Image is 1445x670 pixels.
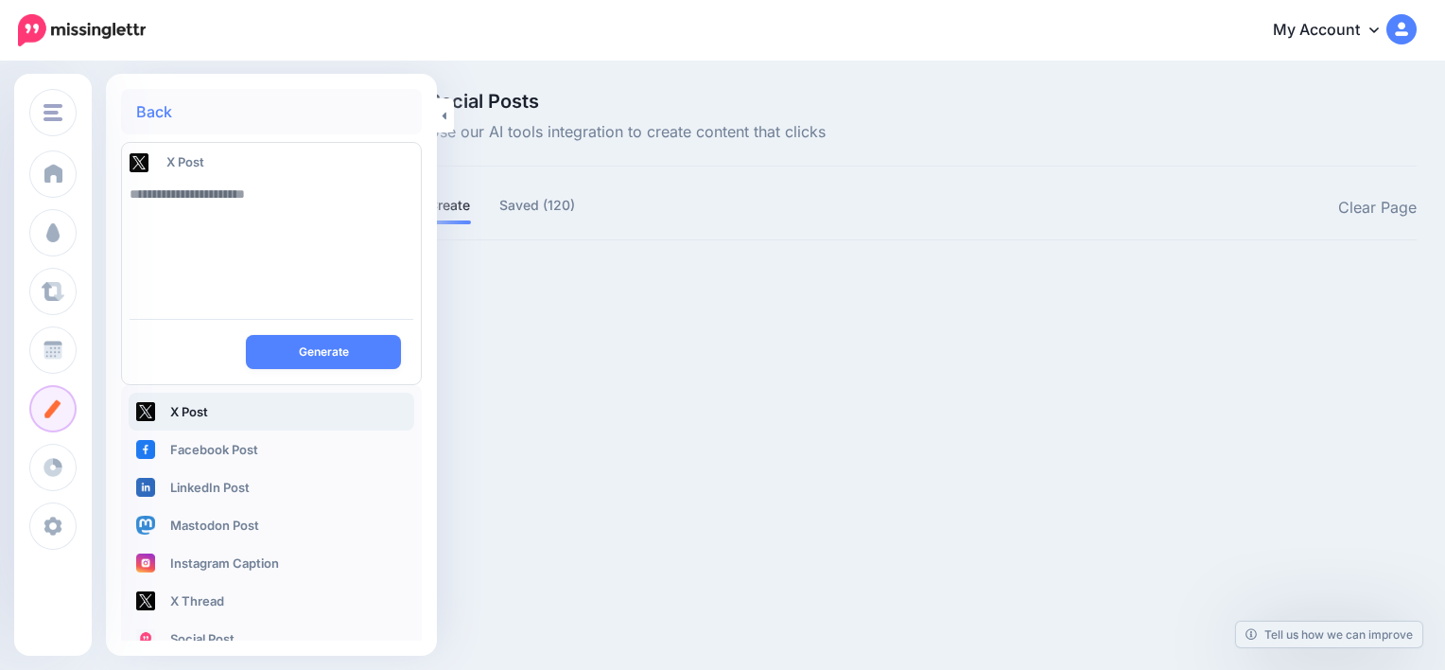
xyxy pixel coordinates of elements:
img: menu.png [44,104,62,121]
a: Back [136,104,172,119]
img: mastodon-square.png [136,516,155,535]
img: logo-square.png [136,629,155,648]
img: twitter-square.png [136,591,155,610]
a: Create [428,194,471,217]
a: Saved (120) [499,194,576,217]
a: X Post [129,393,414,431]
a: Instagram Caption [129,544,414,582]
a: Clear Page [1338,196,1417,220]
img: linkedin-square.png [136,478,155,497]
a: Mastodon Post [129,506,414,544]
span: Use our AI tools integration to create content that clicks [428,120,826,145]
img: instagram-square.png [136,554,155,573]
a: My Account [1254,8,1417,54]
button: Generate [246,335,401,369]
span: X Post [166,154,204,169]
img: Missinglettr [18,14,146,46]
img: twitter-square.png [130,153,148,172]
a: LinkedIn Post [129,468,414,506]
a: Tell us how we can improve [1236,622,1422,647]
span: Social Posts [428,92,826,111]
a: X Thread [129,582,414,620]
img: facebook-square.png [136,440,155,459]
a: Social Post [129,620,414,658]
a: Facebook Post [129,431,414,468]
img: twitter-square.png [136,402,155,421]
